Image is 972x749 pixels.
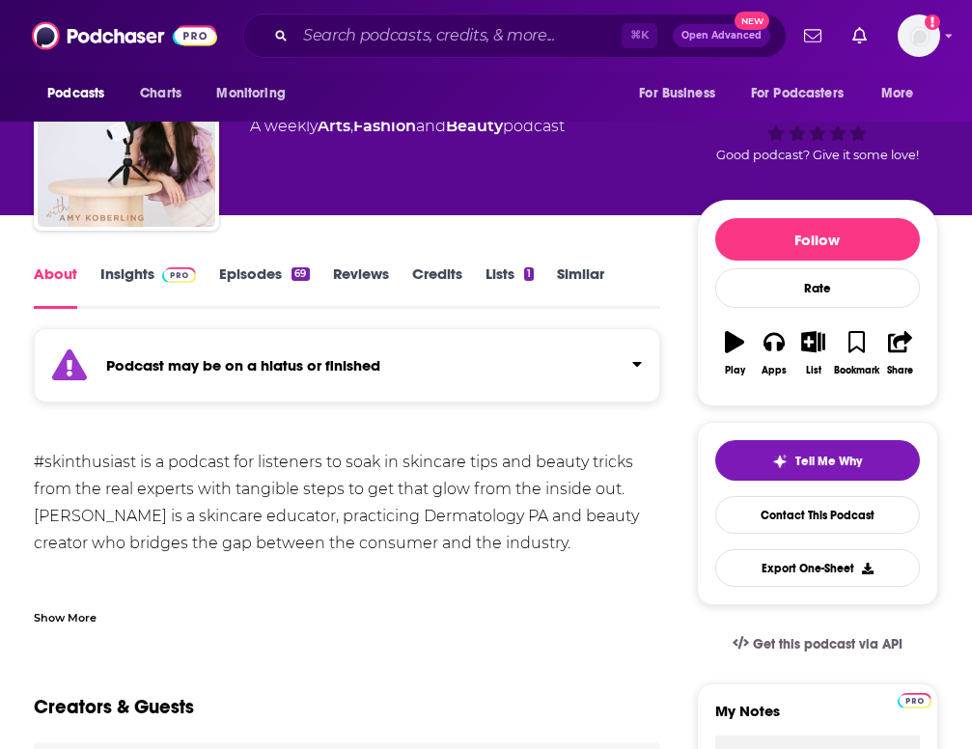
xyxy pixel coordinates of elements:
[762,365,787,376] div: Apps
[34,340,660,402] section: Click to expand status details
[127,75,193,112] a: Charts
[715,496,920,534] a: Contact This Podcast
[203,75,310,112] button: open menu
[100,264,196,309] a: InsightsPodchaser Pro
[333,264,389,309] a: Reviews
[318,117,350,135] a: Arts
[639,80,715,107] span: For Business
[725,365,745,376] div: Play
[412,264,462,309] a: Credits
[350,117,353,135] span: ,
[715,218,920,261] button: Follow
[717,621,918,668] a: Get this podcast via API
[715,702,920,735] label: My Notes
[219,264,309,309] a: Episodes69
[625,75,739,112] button: open menu
[898,14,940,57] img: User Profile
[898,690,931,708] a: Pro website
[898,693,931,708] img: Podchaser Pro
[793,319,833,388] button: List
[715,440,920,481] button: tell me why sparkleTell Me Why
[106,356,380,374] strong: Podcast may be on a hiatus or finished
[295,20,622,51] input: Search podcasts, credits, & more...
[833,319,880,388] button: Bookmark
[925,14,940,30] svg: Add a profile image
[716,148,919,162] span: Good podcast? Give it some love!
[806,365,821,376] div: List
[162,267,196,283] img: Podchaser Pro
[32,17,217,54] img: Podchaser - Follow, Share and Rate Podcasts
[681,31,762,41] span: Open Advanced
[242,14,787,58] div: Search podcasts, credits, & more...
[557,264,604,309] a: Similar
[753,636,903,652] span: Get this podcast via API
[486,264,534,309] a: Lists1
[34,695,194,719] h2: Creators & Guests
[795,454,862,469] span: Tell Me Why
[216,80,285,107] span: Monitoring
[622,23,657,48] span: ⌘ K
[834,365,879,376] div: Bookmark
[353,117,416,135] a: Fashion
[673,24,770,47] button: Open AdvancedNew
[845,19,875,52] a: Show notifications dropdown
[446,117,503,135] a: Beauty
[735,12,769,30] span: New
[751,80,844,107] span: For Podcasters
[738,75,872,112] button: open menu
[898,14,940,57] button: Show profile menu
[34,264,77,309] a: About
[868,75,938,112] button: open menu
[47,80,104,107] span: Podcasts
[715,319,755,388] button: Play
[292,267,309,281] div: 69
[898,14,940,57] span: Logged in as jennevievef
[880,319,920,388] button: Share
[524,267,534,281] div: 1
[38,49,215,227] img: #skinthusiast: the podcast
[416,117,446,135] span: and
[772,454,788,469] img: tell me why sparkle
[796,19,829,52] a: Show notifications dropdown
[140,80,181,107] span: Charts
[34,75,129,112] button: open menu
[755,319,794,388] button: Apps
[715,268,920,308] div: Rate
[715,549,920,587] button: Export One-Sheet
[881,80,914,107] span: More
[250,115,565,138] div: A weekly podcast
[887,365,913,376] div: Share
